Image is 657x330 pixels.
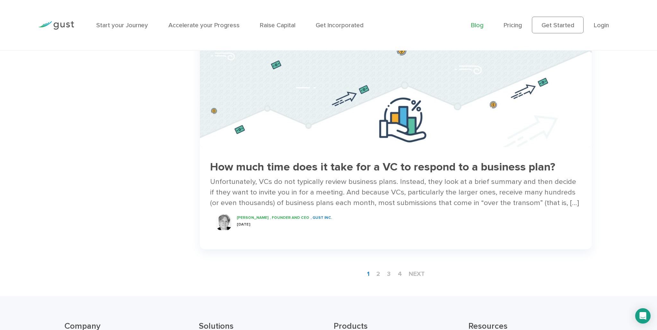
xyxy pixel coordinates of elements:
span: [DATE] [237,222,250,227]
a: Start your Journey [96,21,148,29]
a: Pricing [504,21,522,29]
span: , GUST INC. [311,215,332,220]
a: Login [594,21,609,29]
a: Get Incorporated [316,21,363,29]
a: Valuation. You keep using that word. I do not think it means what you think it means. How much ti... [200,29,592,238]
img: David S. Rose [215,214,232,231]
a: 2 [373,267,383,280]
a: Accelerate your Progress [168,21,240,29]
div: Open Intercom Messenger [635,308,651,324]
span: 1 [364,267,372,280]
span: , Founder and CEO [270,215,309,220]
a: next [406,267,428,280]
a: 3 [384,267,394,280]
a: Blog [471,21,483,29]
h3: How much time does it take for a VC to respond to a business plan? [210,161,581,173]
a: 4 [395,267,405,280]
img: Gust Logo [38,21,74,30]
span: [PERSON_NAME] [237,215,269,220]
img: Valuation. You keep using that word. I do not think it means what you think it means. [200,29,592,147]
a: Get Started [532,17,584,33]
a: Raise Capital [260,21,295,29]
div: Unfortunately, VCs do not typically review business plans. Instead, they look at a brief summary ... [210,177,581,208]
